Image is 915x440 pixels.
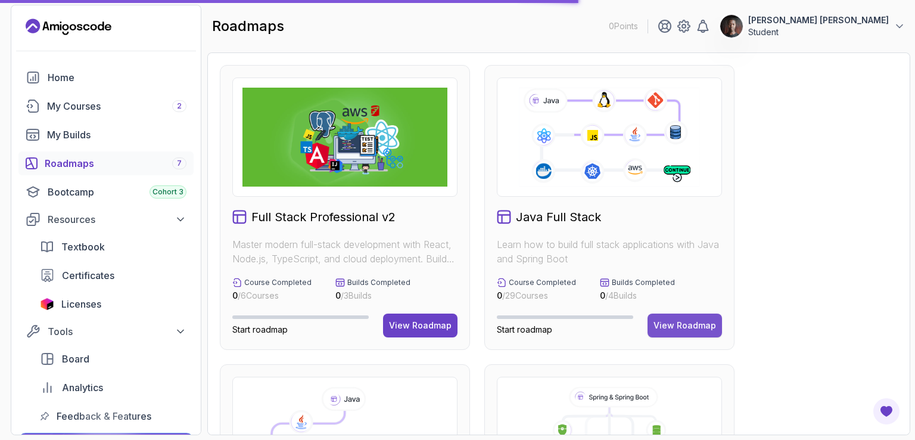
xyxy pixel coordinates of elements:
[748,26,889,38] p: Student
[47,99,186,113] div: My Courses
[600,290,605,300] span: 0
[33,264,194,287] a: certificates
[748,14,889,26] p: [PERSON_NAME] [PERSON_NAME]
[335,290,341,300] span: 0
[62,352,89,366] span: Board
[33,376,194,399] a: analytics
[47,128,186,142] div: My Builds
[33,292,194,316] a: licenses
[720,15,743,38] img: user profile image
[497,290,502,300] span: 0
[61,240,105,254] span: Textbook
[600,290,675,302] p: / 4 Builds
[232,290,312,302] p: / 6 Courses
[33,404,194,428] a: feedback
[347,278,410,287] p: Builds Completed
[18,209,194,230] button: Resources
[232,290,238,300] span: 0
[389,320,452,331] div: View Roadmap
[61,297,101,311] span: Licenses
[18,180,194,204] a: bootcamp
[720,14,905,38] button: user profile image[PERSON_NAME] [PERSON_NAME]Student
[48,324,186,339] div: Tools
[48,212,186,227] div: Resources
[497,324,552,334] span: Start roadmap
[242,88,447,187] img: Full Stack Professional v2
[57,409,151,423] span: Feedback & Features
[177,159,182,168] span: 7
[18,321,194,342] button: Tools
[18,66,194,89] a: home
[244,278,312,287] p: Course Completed
[45,156,186,171] div: Roadmaps
[653,320,716,331] div: View Roadmap
[33,235,194,259] a: textbook
[18,94,194,118] a: courses
[62,268,114,283] span: Certificates
[516,209,601,225] h2: Java Full Stack
[612,278,675,287] p: Builds Completed
[212,17,284,36] h2: roadmaps
[62,380,103,395] span: Analytics
[18,123,194,147] a: builds
[232,324,288,334] span: Start roadmap
[33,347,194,371] a: board
[40,298,54,310] img: jetbrains icon
[872,397,901,426] button: Open Feedback Button
[48,70,186,85] div: Home
[509,278,576,287] p: Course Completed
[497,237,722,266] p: Learn how to build full stack applications with Java and Spring Boot
[383,314,457,337] button: View Roadmap
[18,151,194,175] a: roadmaps
[152,187,183,197] span: Cohort 3
[251,209,396,225] h2: Full Stack Professional v2
[48,185,186,199] div: Bootcamp
[609,20,638,32] p: 0 Points
[177,101,182,111] span: 2
[335,290,410,302] p: / 3 Builds
[497,290,576,302] p: / 29 Courses
[648,314,722,337] button: View Roadmap
[26,17,111,36] a: Landing page
[232,237,457,266] p: Master modern full-stack development with React, Node.js, TypeScript, and cloud deployment. Build...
